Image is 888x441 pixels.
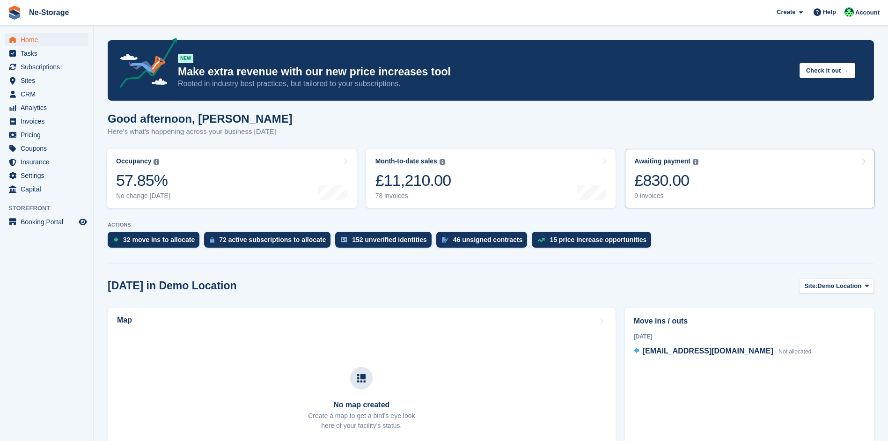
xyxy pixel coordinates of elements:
div: 9 invoices [634,192,698,200]
span: Analytics [21,101,77,114]
h3: No map created [308,401,415,409]
img: stora-icon-8386f47178a22dfd0bd8f6a31ec36ba5ce8667c1dd55bd0f319d3a0aa187defe.svg [7,6,22,20]
div: 32 move ins to allocate [123,236,195,243]
div: 46 unsigned contracts [453,236,523,243]
a: menu [5,74,88,87]
div: £830.00 [634,171,698,190]
button: Site: Demo Location [799,278,874,294]
img: Jay Johal [844,7,854,17]
img: icon-info-grey-7440780725fd019a000dd9b08b2336e03edf1995a4989e88bcd33f0948082b44.svg [440,159,445,165]
span: Tasks [21,47,77,60]
h1: Good afternoon, [PERSON_NAME] [108,112,293,125]
div: 15 price increase opportunities [550,236,646,243]
div: 152 unverified identities [352,236,427,243]
a: Ne-Storage [25,5,73,20]
a: Month-to-date sales £11,210.00 78 invoices [366,149,616,208]
a: menu [5,215,88,228]
img: verify_identity-adf6edd0f0f0b5bbfe63781bf79b02c33cf7c696d77639b501bdc392416b5a36.svg [341,237,347,243]
a: menu [5,47,88,60]
img: active_subscription_to_allocate_icon-d502201f5373d7db506a760aba3b589e785aa758c864c3986d89f69b8ff3... [210,237,214,243]
div: 72 active subscriptions to allocate [219,236,326,243]
img: map-icn-33ee37083ee616e46c38cad1a60f524a97daa1e2b2c8c0bc3eb3415660979fc1.svg [357,374,366,382]
span: Settings [21,169,77,182]
span: Home [21,33,77,46]
img: icon-info-grey-7440780725fd019a000dd9b08b2336e03edf1995a4989e88bcd33f0948082b44.svg [693,159,698,165]
img: move_ins_to_allocate_icon-fdf77a2bb77ea45bf5b3d319d69a93e2d87916cf1d5bf7949dd705db3b84f3ca.svg [113,237,118,243]
img: icon-info-grey-7440780725fd019a000dd9b08b2336e03edf1995a4989e88bcd33f0948082b44.svg [154,159,159,165]
div: No change [DATE] [116,192,170,200]
span: Account [855,8,880,17]
p: ACTIONS [108,222,874,228]
span: Not allocated [778,348,811,355]
div: Month-to-date sales [375,157,437,165]
a: menu [5,183,88,196]
div: £11,210.00 [375,171,451,190]
div: Occupancy [116,157,151,165]
p: Rooted in industry best practices, but tailored to your subscriptions. [178,79,792,89]
a: 72 active subscriptions to allocate [204,232,335,252]
a: Preview store [77,216,88,228]
img: price_increase_opportunities-93ffe204e8149a01c8c9dc8f82e8f89637d9d84a8eef4429ea346261dce0b2c0.svg [537,238,545,242]
span: Insurance [21,155,77,169]
a: menu [5,169,88,182]
span: [EMAIL_ADDRESS][DOMAIN_NAME] [643,347,773,355]
a: Occupancy 57.85% No change [DATE] [107,149,357,208]
span: Pricing [21,128,77,141]
a: menu [5,115,88,128]
span: Capital [21,183,77,196]
h2: Map [117,316,132,324]
a: menu [5,155,88,169]
a: menu [5,33,88,46]
span: CRM [21,88,77,101]
span: Site: [804,281,817,291]
button: Check it out → [800,63,855,78]
p: Make extra revenue with our new price increases tool [178,65,792,79]
span: Create [777,7,795,17]
a: 46 unsigned contracts [436,232,532,252]
a: 15 price increase opportunities [532,232,656,252]
h2: Move ins / outs [634,316,865,327]
span: Storefront [8,204,93,213]
span: Invoices [21,115,77,128]
span: Sites [21,74,77,87]
a: menu [5,128,88,141]
div: NEW [178,54,193,63]
a: menu [5,142,88,155]
div: Awaiting payment [634,157,690,165]
div: [DATE] [634,332,865,341]
a: menu [5,60,88,73]
a: Awaiting payment £830.00 9 invoices [625,149,875,208]
a: 32 move ins to allocate [108,232,204,252]
div: 57.85% [116,171,170,190]
img: price-adjustments-announcement-icon-8257ccfd72463d97f412b2fc003d46551f7dbcb40ab6d574587a9cd5c0d94... [112,38,177,91]
span: Demo Location [817,281,861,291]
p: Create a map to get a bird's eye look here of your facility's status. [308,411,415,431]
h2: [DATE] in Demo Location [108,279,237,292]
a: menu [5,88,88,101]
div: 78 invoices [375,192,451,200]
a: [EMAIL_ADDRESS][DOMAIN_NAME] Not allocated [634,345,812,358]
span: Coupons [21,142,77,155]
span: Booking Portal [21,215,77,228]
span: Help [823,7,836,17]
a: menu [5,101,88,114]
img: contract_signature_icon-13c848040528278c33f63329250d36e43548de30e8caae1d1a13099fd9432cc5.svg [442,237,448,243]
span: Subscriptions [21,60,77,73]
p: Here's what's happening across your business [DATE] [108,126,293,137]
a: 152 unverified identities [335,232,436,252]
